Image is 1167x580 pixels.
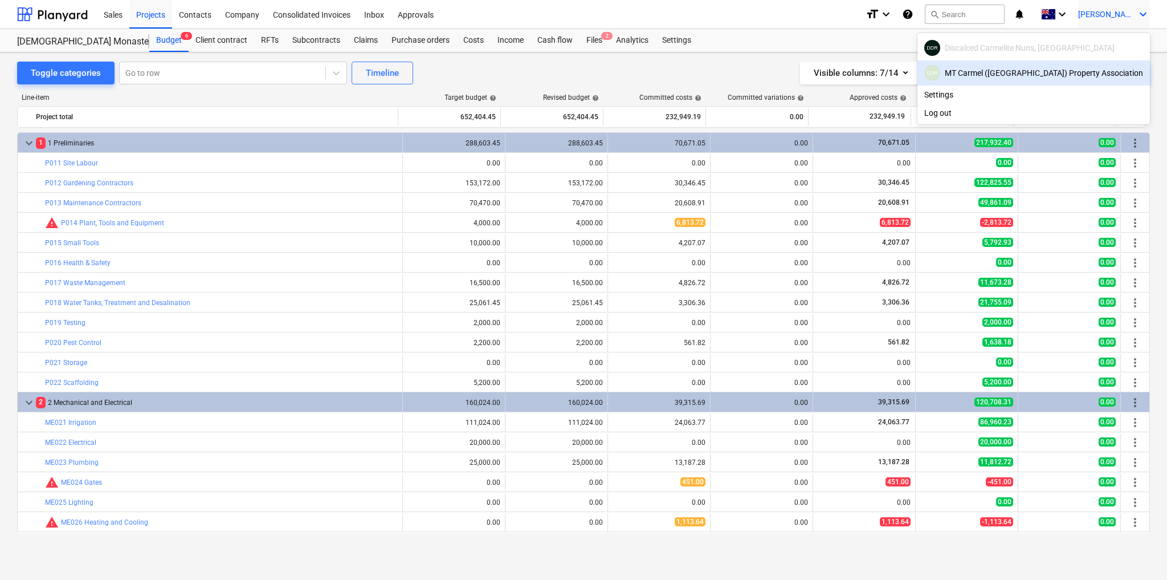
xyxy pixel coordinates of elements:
[924,40,1143,56] div: Discalced Carmelite Nuns, [GEOGRAPHIC_DATA]
[924,65,1143,81] div: MT Carmel ([GEOGRAPHIC_DATA]) Property Association
[917,104,1150,122] div: Log out
[1110,525,1167,580] iframe: Chat Widget
[917,86,1150,104] div: Settings
[924,40,940,56] div: Daniel De Rocco
[927,45,938,51] span: DDR
[924,65,940,81] div: Daniel De Rocco
[927,70,938,76] span: DDR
